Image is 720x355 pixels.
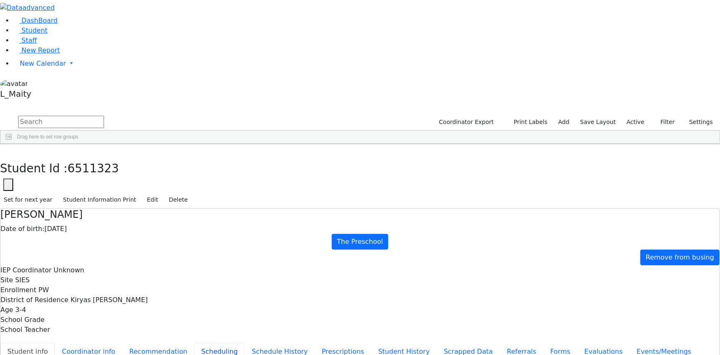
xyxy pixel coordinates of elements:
[165,193,191,206] button: Delete
[18,116,104,128] input: Search
[21,46,60,54] span: New Report
[0,275,13,285] label: Site
[54,266,84,274] span: Unknown
[0,315,45,325] label: School Grade
[555,116,573,129] a: Add
[504,116,551,129] button: Print Labels
[0,285,36,295] label: Enrollment
[59,193,140,206] button: Student Information Print
[13,46,60,54] a: New Report
[650,116,679,129] button: Filter
[0,305,13,315] label: Age
[21,36,37,44] span: Staff
[68,162,119,175] span: 6511323
[71,296,148,304] span: Kiryas [PERSON_NAME]
[17,134,78,140] span: Drag here to set row groups
[38,286,49,294] span: PW
[0,224,45,234] label: Date of birth:
[21,17,58,24] span: DashBoard
[13,55,720,72] a: New Calendar
[679,116,717,129] button: Settings
[0,325,50,335] label: School Teacher
[13,36,37,44] a: Staff
[332,234,389,250] a: The Preschool
[21,26,47,34] span: Student
[0,265,52,275] label: IEP Coordinator
[434,116,498,129] button: Coordinator Export
[15,306,26,314] span: 3-4
[576,116,619,129] button: Save Layout
[0,295,68,305] label: District of Residence
[20,60,66,67] span: New Calendar
[143,193,162,206] button: Edit
[0,209,720,221] h4: [PERSON_NAME]
[13,17,58,24] a: DashBoard
[15,276,30,284] span: SIES
[623,116,648,129] label: Active
[646,253,714,261] span: Remove from busing
[13,26,47,34] a: Student
[0,224,720,234] div: [DATE]
[640,250,720,265] a: Remove from busing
